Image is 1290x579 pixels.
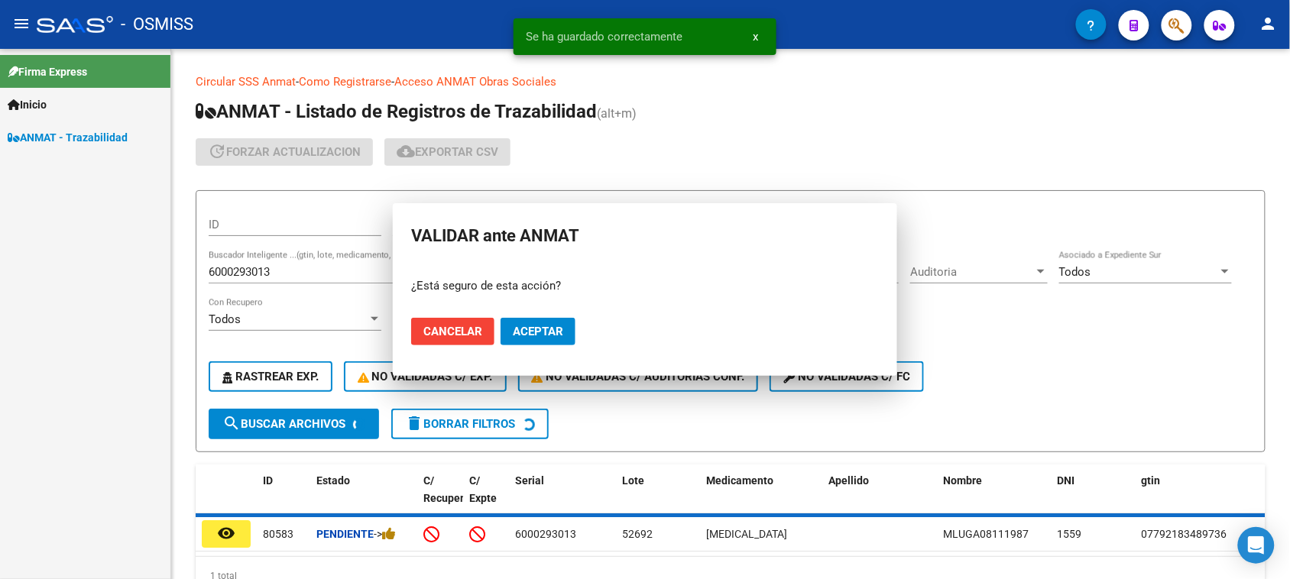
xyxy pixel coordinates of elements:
[222,417,345,431] span: Buscar Archivos
[209,312,241,326] span: Todos
[1052,464,1136,532] datatable-header-cell: DNI
[411,277,879,295] p: ¿Está seguro de esta acción?
[299,75,391,89] a: Como Registrarse
[822,464,937,532] datatable-header-cell: Apellido
[515,474,544,487] span: Serial
[1059,265,1091,279] span: Todos
[1142,528,1227,540] span: 07792183489736
[943,528,1029,540] span: MLUGA08111987
[1142,474,1161,487] span: gtin
[828,474,869,487] span: Apellido
[556,75,699,89] a: Documentacion trazabilidad
[8,129,128,146] span: ANMAT - Trazabilidad
[208,145,361,159] span: forzar actualizacion
[469,474,497,504] span: C/ Expte
[526,29,682,44] span: Se ha guardado correctamente
[423,474,470,504] span: C/ Recupero
[706,474,773,487] span: Medicamento
[310,464,417,532] datatable-header-cell: Estado
[358,370,493,383] span: No Validadas c/ Exp.
[196,73,1266,90] p: - -
[622,474,644,487] span: Lote
[316,528,374,540] strong: Pendiente
[417,464,463,532] datatable-header-cell: C/ Recupero
[509,464,616,532] datatable-header-cell: Serial
[196,101,597,122] span: ANMAT - Listado de Registros de Trazabilidad
[394,75,556,89] a: Acceso ANMAT Obras Sociales
[8,63,87,80] span: Firma Express
[700,464,822,532] datatable-header-cell: Medicamento
[753,30,758,44] span: x
[411,318,494,345] button: Cancelar
[121,8,193,41] span: - OSMISS
[783,370,910,383] span: No validadas c/ FC
[423,325,482,338] span: Cancelar
[222,414,241,432] mat-icon: search
[405,414,423,432] mat-icon: delete
[397,145,498,159] span: Exportar CSV
[910,265,1034,279] span: Auditoria
[8,96,47,113] span: Inicio
[405,417,515,431] span: Borrar Filtros
[217,524,235,542] mat-icon: remove_red_eye
[411,222,879,251] h2: VALIDAR ante ANMAT
[616,464,700,532] datatable-header-cell: Lote
[532,370,745,383] span: No Validadas c/ Auditorias Conf.
[397,142,415,160] mat-icon: cloud_download
[12,15,31,33] mat-icon: menu
[706,528,787,540] span: [MEDICAL_DATA]
[316,474,350,487] span: Estado
[943,474,982,487] span: Nombre
[1058,528,1082,540] span: 1559
[263,474,273,487] span: ID
[463,464,509,532] datatable-header-cell: C/ Expte
[257,464,310,532] datatable-header-cell: ID
[501,318,575,345] button: Aceptar
[513,325,563,338] span: Aceptar
[1136,464,1273,532] datatable-header-cell: gtin
[1259,15,1278,33] mat-icon: person
[196,75,296,89] a: Circular SSS Anmat
[208,142,226,160] mat-icon: update
[1238,527,1275,564] div: Open Intercom Messenger
[622,528,653,540] span: 52692
[597,106,637,121] span: (alt+m)
[1058,474,1075,487] span: DNI
[374,528,396,540] span: ->
[937,464,1052,532] datatable-header-cell: Nombre
[222,370,319,383] span: Rastrear Exp.
[263,528,293,540] span: 80583
[515,528,576,540] span: 6000293013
